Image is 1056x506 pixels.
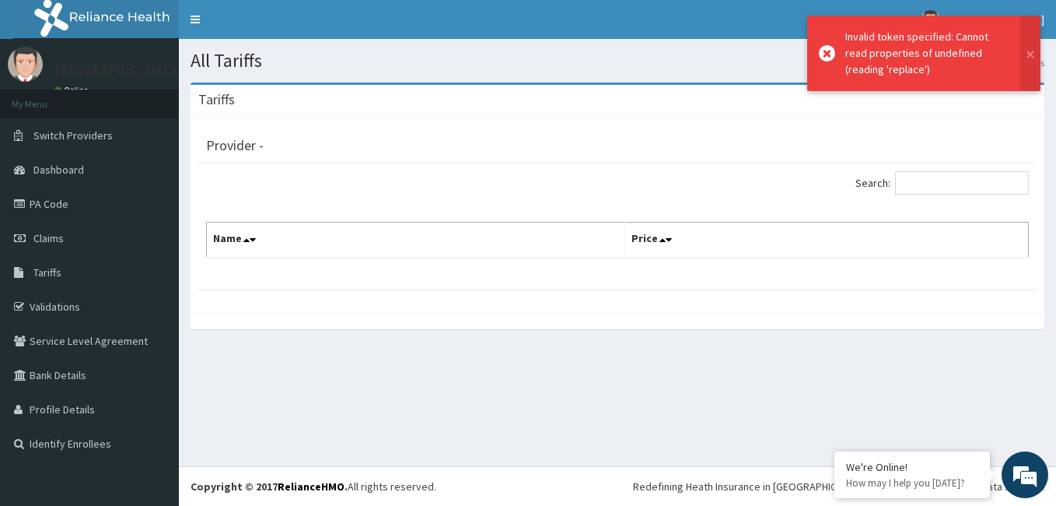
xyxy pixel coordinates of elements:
a: RelianceHMO [278,480,344,494]
img: User Image [921,10,940,30]
div: Redefining Heath Insurance in [GEOGRAPHIC_DATA] using Telemedicine and Data Science! [633,479,1044,494]
footer: All rights reserved. [179,466,1056,506]
span: [GEOGRAPHIC_DATA] [949,12,1044,26]
span: Claims [33,231,64,245]
th: Name [207,223,625,258]
p: [GEOGRAPHIC_DATA] [54,63,183,77]
img: User Image [8,47,43,82]
a: Online [54,85,92,96]
span: Tariffs [33,265,61,279]
h3: Provider - [206,139,264,153]
div: We're Online! [846,460,978,474]
h3: Tariffs [198,93,235,107]
span: Dashboard [33,163,84,177]
strong: Copyright © 2017 . [191,480,348,494]
p: How may I help you today? [846,476,978,490]
div: Invalid token specified: Cannot read properties of undefined (reading 'replace') [845,29,1005,78]
span: Switch Providers [33,128,113,142]
h1: All Tariffs [191,51,1044,71]
input: Search: [895,171,1029,195]
label: Search: [855,171,1029,195]
th: Price [625,223,1029,258]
